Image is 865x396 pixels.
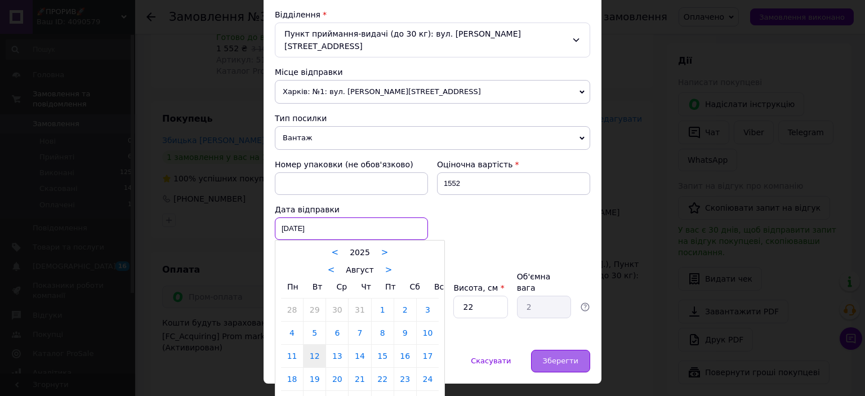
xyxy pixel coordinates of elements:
[304,368,326,390] a: 19
[281,299,303,321] a: 28
[281,322,303,344] a: 4
[328,265,335,275] a: <
[394,322,416,344] a: 9
[326,345,348,367] a: 13
[349,345,371,367] a: 14
[417,345,439,367] a: 17
[417,368,439,390] a: 24
[326,322,348,344] a: 6
[372,299,394,321] a: 1
[394,345,416,367] a: 16
[349,322,371,344] a: 7
[281,345,303,367] a: 11
[394,299,416,321] a: 2
[281,368,303,390] a: 18
[349,299,371,321] a: 31
[471,357,511,365] span: Скасувати
[326,368,348,390] a: 20
[304,322,326,344] a: 5
[313,282,323,291] span: Вт
[372,368,394,390] a: 22
[349,368,371,390] a: 21
[361,282,371,291] span: Чт
[410,282,420,291] span: Сб
[304,299,326,321] a: 29
[385,282,396,291] span: Пт
[332,247,339,257] a: <
[417,322,439,344] a: 10
[304,345,326,367] a: 12
[381,247,389,257] a: >
[372,345,394,367] a: 15
[417,299,439,321] a: 3
[394,368,416,390] a: 23
[287,282,298,291] span: Пн
[336,282,347,291] span: Ср
[350,248,370,257] span: 2025
[543,357,578,365] span: Зберегти
[385,265,393,275] a: >
[346,265,373,274] span: Август
[326,299,348,321] a: 30
[372,322,394,344] a: 8
[434,282,444,291] span: Вс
